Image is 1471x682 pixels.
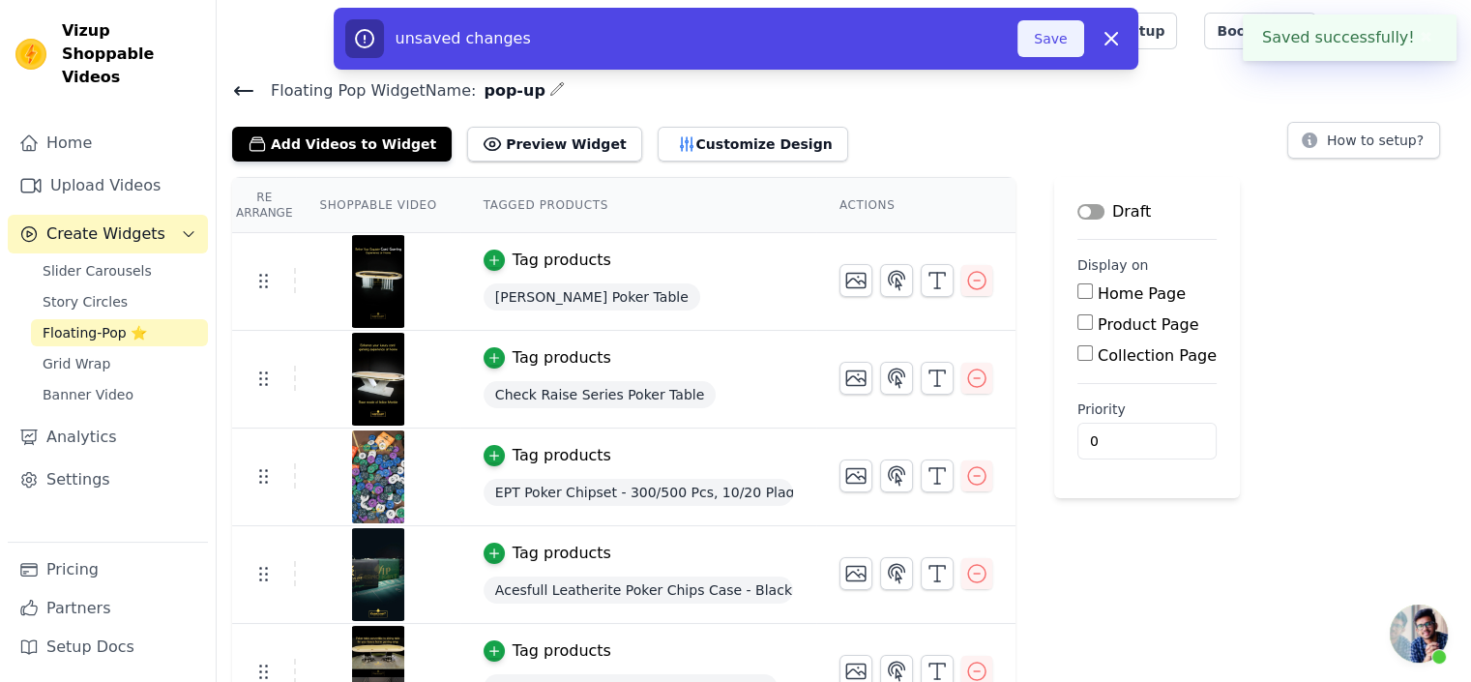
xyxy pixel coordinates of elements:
[255,79,476,103] span: Floating Pop Widget Name:
[351,235,405,328] img: vizup-images-8ac1.jpg
[484,283,700,311] span: [PERSON_NAME] Poker Table
[513,444,611,467] div: Tag products
[43,292,128,311] span: Story Circles
[31,288,208,315] a: Story Circles
[8,418,208,457] a: Analytics
[1287,122,1440,159] button: How to setup?
[232,127,452,162] button: Add Videos to Widget
[1098,315,1199,334] label: Product Page
[8,166,208,205] a: Upload Videos
[467,127,641,162] button: Preview Widget
[1112,200,1151,223] p: Draft
[46,222,165,246] span: Create Widgets
[513,639,611,663] div: Tag products
[43,385,133,404] span: Banner Video
[351,333,405,426] img: vizup-images-88e0.jpg
[43,323,147,342] span: Floating-Pop ⭐
[296,178,459,233] th: Shoppable Video
[351,430,405,523] img: vizup-images-fd95.jpg
[396,29,531,47] span: unsaved changes
[8,460,208,499] a: Settings
[484,381,716,408] span: Check Raise Series Poker Table
[232,178,296,233] th: Re Arrange
[8,215,208,253] button: Create Widgets
[839,362,872,395] button: Change Thumbnail
[484,346,611,370] button: Tag products
[31,319,208,346] a: Floating-Pop ⭐
[484,249,611,272] button: Tag products
[1098,346,1217,365] label: Collection Page
[513,346,611,370] div: Tag products
[513,249,611,272] div: Tag products
[43,261,152,281] span: Slider Carousels
[658,127,848,162] button: Customize Design
[8,628,208,667] a: Setup Docs
[484,479,793,506] span: EPT Poker Chipset - 300/500 Pcs, 10/20 Plaques, Ceramic, 40mm, 10g
[484,639,611,663] button: Tag products
[484,577,793,604] span: Acesfull Leatherite Poker Chips Case - Black
[460,178,816,233] th: Tagged Products
[1017,20,1083,57] button: Save
[1390,605,1448,663] a: Open chat
[1098,284,1186,303] label: Home Page
[31,257,208,284] a: Slider Carousels
[484,444,611,467] button: Tag products
[1077,255,1149,275] legend: Display on
[839,460,872,492] button: Change Thumbnail
[549,77,565,104] div: Edit Name
[31,350,208,377] a: Grid Wrap
[1077,400,1217,419] label: Priority
[839,264,872,297] button: Change Thumbnail
[8,124,208,163] a: Home
[513,542,611,565] div: Tag products
[43,354,110,373] span: Grid Wrap
[476,79,544,103] span: pop-up
[8,550,208,589] a: Pricing
[351,528,405,621] img: vizup-images-1b13.jpg
[816,178,1015,233] th: Actions
[484,542,611,565] button: Tag products
[8,589,208,628] a: Partners
[31,381,208,408] a: Banner Video
[1287,135,1440,154] a: How to setup?
[839,557,872,590] button: Change Thumbnail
